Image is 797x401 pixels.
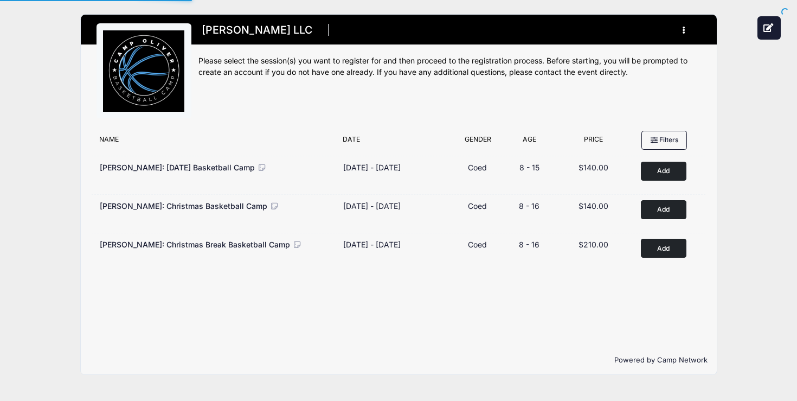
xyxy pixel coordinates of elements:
button: Filters [641,131,687,149]
span: $140.00 [579,201,608,211]
div: Please select the session(s) you want to register for and then proceed to the registration proces... [198,55,701,78]
button: Add [641,200,686,219]
div: Gender [453,135,502,150]
span: Coed [468,163,487,172]
span: [PERSON_NAME]: Christmas Basketball Camp [100,201,267,211]
span: $210.00 [579,240,608,249]
div: [DATE] - [DATE] [343,239,401,250]
span: 8 - 16 [519,240,539,249]
h1: [PERSON_NAME] LLC [198,21,316,40]
div: [DATE] - [DATE] [343,200,401,212]
span: Coed [468,201,487,211]
img: logo [103,30,184,112]
p: Powered by Camp Network [89,355,708,366]
div: Price [557,135,630,150]
span: [PERSON_NAME]: [DATE] Basketball Camp [100,163,255,172]
span: $140.00 [579,163,608,172]
button: Add [641,162,686,181]
div: [DATE] - [DATE] [343,162,401,173]
button: Add [641,239,686,258]
div: Age [502,135,557,150]
span: [PERSON_NAME]: Christmas Break Basketball Camp [100,240,290,249]
div: Name [94,135,338,150]
span: 8 - 15 [519,163,539,172]
span: Coed [468,240,487,249]
span: 8 - 16 [519,201,539,211]
div: Date [338,135,454,150]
